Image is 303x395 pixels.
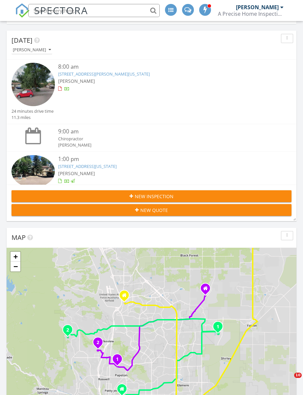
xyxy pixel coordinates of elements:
a: SPECTORA [15,9,88,23]
a: 8:00 am [STREET_ADDRESS][PERSON_NAME][US_STATE] [PERSON_NAME] 24 minutes drive time 11.3 miles [12,63,291,121]
div: 1:00 pm [58,155,268,163]
div: 8:00 am [58,63,268,71]
button: New Quote [12,204,291,216]
button: [PERSON_NAME] [12,46,52,55]
span: [PERSON_NAME] [58,170,95,176]
div: 550 Autumn Crest Circle A, Colorado Springs, CO 80919 [98,342,102,346]
span: Map [12,233,26,242]
i: 1 [217,325,219,329]
div: 1755 Telstar Dr, Colorado Springs CO 80920 [124,295,128,299]
div: 9480 Glider Loop, Colorado Springs CO 80908 [205,288,209,292]
span: New Quote [140,207,168,214]
img: 9327035%2Fcover_photos%2FwIy6SXK9bmPYDzPXX1q7%2Fsmall.jpg [12,155,55,188]
input: Search everything... [28,4,160,17]
a: 1:00 pm [STREET_ADDRESS][US_STATE] [PERSON_NAME] 9 minutes drive time 3.1 miles [12,155,291,202]
i: 1 [116,357,119,362]
div: Chiropractor [58,136,268,142]
div: 9:00 am [58,128,268,136]
div: 24 minutes drive time [12,108,54,114]
button: New Inspection [12,190,291,202]
a: [STREET_ADDRESS][PERSON_NAME][US_STATE] [58,71,150,77]
img: streetview [12,63,55,106]
span: [DATE] [12,36,33,45]
a: [STREET_ADDRESS][US_STATE] [58,163,117,169]
span: [PERSON_NAME] [58,78,95,84]
div: 2770 Rossmere St, Colorado Springs, CO 80919 [68,330,72,334]
a: Zoom out [11,262,20,271]
i: 2 [97,340,99,345]
img: The Best Home Inspection Software - Spectora [15,3,30,18]
span: 10 [294,373,302,378]
iframe: Intercom live chat [281,373,296,388]
div: [PERSON_NAME] [236,4,279,11]
div: A Precise Home Inspection [218,11,284,17]
div: 11.3 miles [12,114,54,121]
div: 1073 Westmoreland Rd Apt 3, Colorado Springs, CO 80907-4664 [117,359,121,363]
i: 2 [66,328,69,333]
div: 1315 E Columbia St, Colorado Springs CO 80909 [122,389,126,393]
div: [PERSON_NAME] [13,48,51,52]
div: 6244 Syre Pt, Colorado Springs, CO 80927 [218,326,222,330]
div: [PERSON_NAME] [58,142,268,148]
a: Zoom in [11,252,20,262]
span: New Inspection [135,193,174,200]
